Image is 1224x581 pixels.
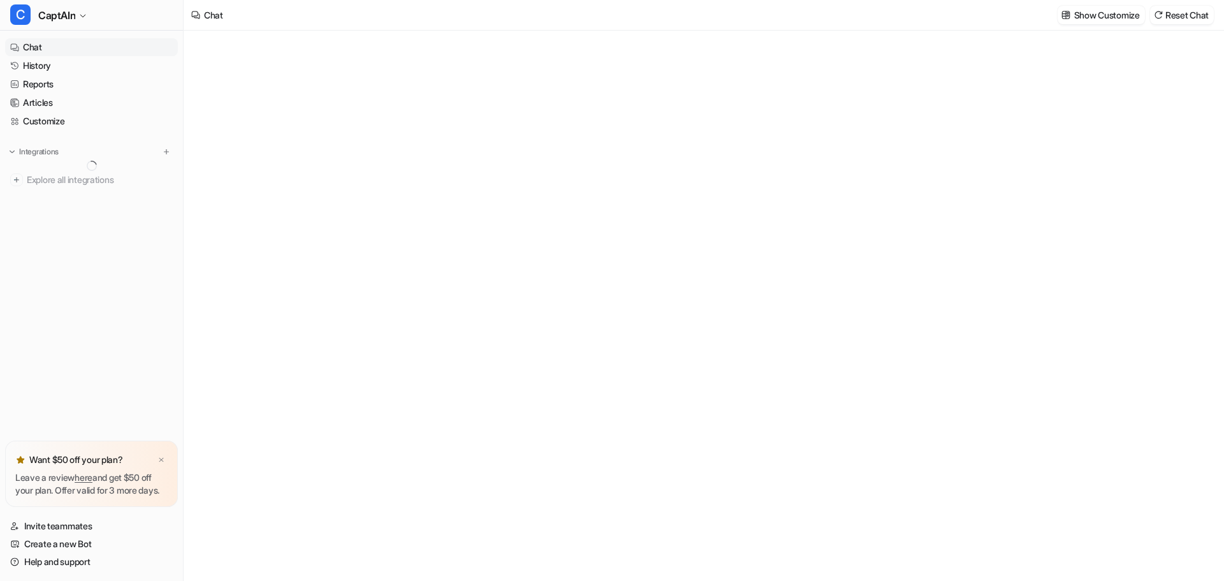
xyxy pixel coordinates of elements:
[5,94,178,112] a: Articles
[5,553,178,571] a: Help and support
[10,173,23,186] img: explore all integrations
[8,147,17,156] img: expand menu
[15,471,168,497] p: Leave a review and get $50 off your plan. Offer valid for 3 more days.
[5,517,178,535] a: Invite teammates
[5,145,62,158] button: Integrations
[1061,10,1070,20] img: customize
[5,171,178,189] a: Explore all integrations
[1150,6,1214,24] button: Reset Chat
[75,472,92,483] a: here
[1154,10,1163,20] img: reset
[204,8,223,22] div: Chat
[27,170,173,190] span: Explore all integrations
[5,57,178,75] a: History
[157,456,165,464] img: x
[15,455,25,465] img: star
[162,147,171,156] img: menu_add.svg
[1058,6,1145,24] button: Show Customize
[1074,8,1140,22] p: Show Customize
[29,453,123,466] p: Want $50 off your plan?
[5,75,178,93] a: Reports
[38,6,75,24] span: CaptAIn
[5,535,178,553] a: Create a new Bot
[5,112,178,130] a: Customize
[10,4,31,25] span: C
[19,147,59,157] p: Integrations
[5,38,178,56] a: Chat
